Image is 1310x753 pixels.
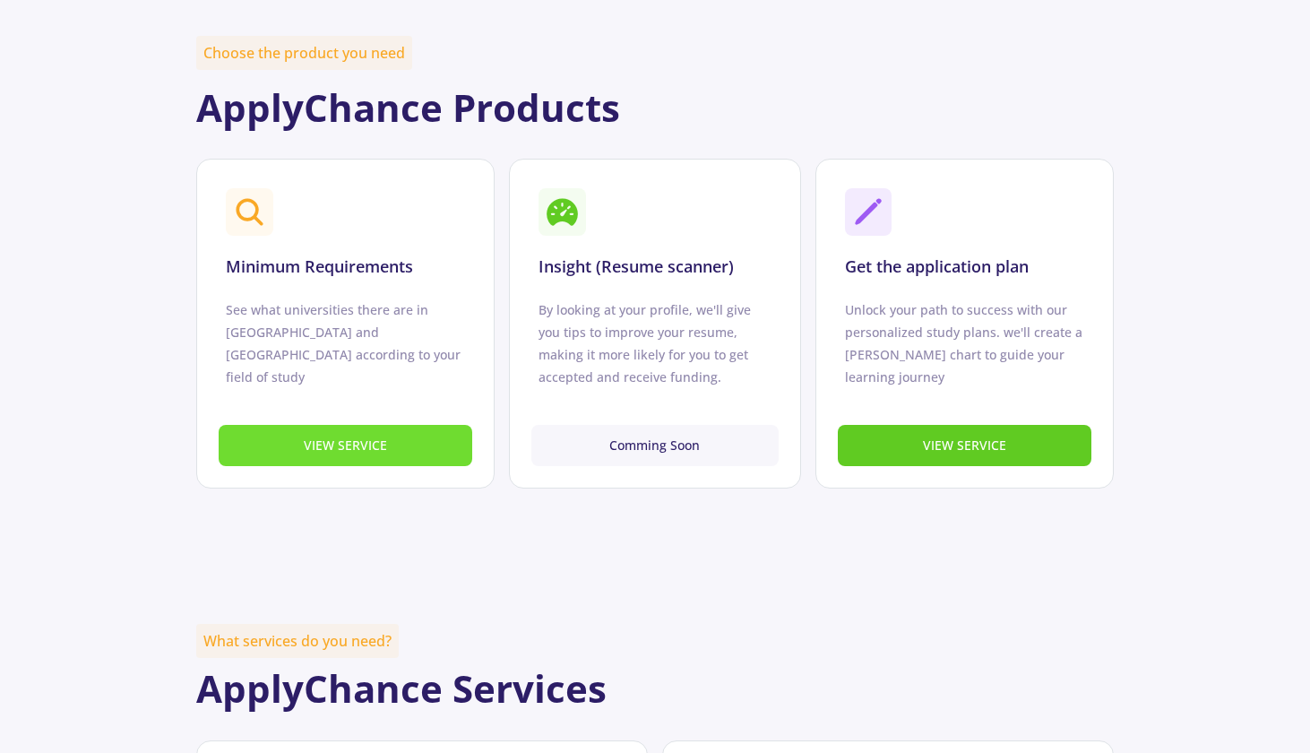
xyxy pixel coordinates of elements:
[539,257,734,277] h3: Insight (Resume scanner)
[219,435,472,454] a: VIEW SERVICE
[196,624,399,658] span: What services do you need?
[226,299,465,389] div: See what universities there are in [GEOGRAPHIC_DATA] and [GEOGRAPHIC_DATA] according to your fiel...
[531,425,778,467] button: Comming Soon
[845,257,1029,277] h3: Get the application plan
[196,36,412,70] span: Choose the product you need
[845,299,1084,389] div: Unlock your path to success with our personalized study plans. we'll create a [PERSON_NAME] chart...
[219,425,472,467] button: VIEW SERVICE
[226,257,413,277] h3: Minimum Requirements
[838,435,1091,454] a: VIEW SERVICE
[539,299,771,389] div: By looking at your profile, we'll give you tips to improve your resume, making it more likely for...
[196,85,1113,130] h2: ApplyChance Products
[196,666,1113,711] h2: ApplyChance Services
